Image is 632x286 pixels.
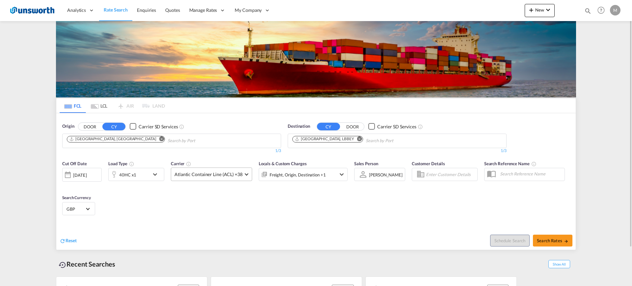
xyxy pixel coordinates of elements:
[490,235,530,247] button: Note: By default Schedule search will only considerorigin ports, destination ports and cut off da...
[86,98,112,113] md-tab-item: LCL
[527,6,535,14] md-icon: icon-plus 400-fg
[235,7,262,13] span: My Company
[62,161,87,166] span: Cut Off Date
[368,170,403,179] md-select: Sales Person: Monica Nam
[73,172,87,178] div: [DATE]
[174,171,243,178] span: Atlantic Container Line (ACL) +38
[108,161,134,166] span: Load Type
[104,7,128,13] span: Rate Search
[484,161,537,166] span: Search Reference Name
[259,168,348,181] div: Freight Origin Destination Factory Stuffingicon-chevron-down
[369,172,403,177] div: [PERSON_NAME]
[66,238,77,243] span: Reset
[548,260,570,268] span: Show All
[418,124,423,129] md-icon: Unchecked: Search for CY (Container Yard) services for all selected carriers.Checked : Search for...
[533,235,572,247] button: Search Ratesicon-arrow-right
[270,170,326,179] div: Freight Origin Destination Factory Stuffing
[60,237,77,245] div: icon-refreshReset
[78,123,101,130] button: DOOR
[69,136,156,142] div: London Gateway Port, GBLGP
[259,161,307,166] span: Locals & Custom Charges
[69,136,157,142] div: Press delete to remove this chip.
[353,136,363,143] button: Remove
[531,161,537,167] md-icon: Your search will be saved by the below given name
[165,7,180,13] span: Quotes
[168,136,230,146] input: Chips input.
[377,123,416,130] div: Carrier SD Services
[610,5,620,15] div: M
[179,124,184,129] md-icon: Unchecked: Search for CY (Container Yard) services for all selected carriers.Checked : Search for...
[56,113,576,250] div: OriginDOOR CY Checkbox No InkUnchecked: Search for CY (Container Yard) services for all selected ...
[595,5,607,16] span: Help
[354,161,378,166] span: Sales Person
[595,5,610,16] div: Help
[186,161,191,167] md-icon: The selected Trucker/Carrierwill be displayed in the rate results If the rates are from another f...
[341,123,364,130] button: DOOR
[189,7,217,13] span: Manage Rates
[62,181,67,190] md-datepicker: Select
[130,123,178,130] md-checkbox: Checkbox No Ink
[291,134,431,146] md-chips-wrap: Chips container. Use arrow keys to select chips.
[317,123,340,130] button: CY
[288,123,310,130] span: Destination
[295,136,354,142] div: Beirut, LBBEY
[584,7,592,17] div: icon-magnify
[129,161,134,167] md-icon: icon-information-outline
[59,261,66,269] md-icon: icon-backup-restore
[62,195,91,200] span: Search Currency
[60,98,86,113] md-tab-item: FCL
[62,123,74,130] span: Origin
[497,169,565,179] input: Search Reference Name
[139,123,178,130] div: Carrier SD Services
[288,148,507,154] div: 1/3
[171,161,191,166] span: Carrier
[108,168,164,181] div: 40HC x1icon-chevron-down
[56,21,576,97] img: LCL+%26+FCL+BACKGROUND.png
[66,204,92,214] md-select: Select Currency: £ GBPUnited Kingdom Pound
[564,239,568,244] md-icon: icon-arrow-right
[102,123,125,130] button: CY
[584,7,592,14] md-icon: icon-magnify
[338,170,346,178] md-icon: icon-chevron-down
[366,136,428,146] input: Chips input.
[10,3,54,18] img: 3748d800213711f08852f18dcb6d8936.jpg
[66,134,233,146] md-chips-wrap: Chips container. Use arrow keys to select chips.
[60,238,66,244] md-icon: icon-refresh
[527,7,552,13] span: New
[62,168,102,182] div: [DATE]
[525,4,555,17] button: icon-plus 400-fgNewicon-chevron-down
[295,136,355,142] div: Press delete to remove this chip.
[62,148,281,154] div: 1/3
[426,169,475,179] input: Enter Customer Details
[119,170,136,179] div: 40HC x1
[368,123,416,130] md-checkbox: Checkbox No Ink
[537,238,568,243] span: Search Rates
[151,170,162,178] md-icon: icon-chevron-down
[66,206,85,212] span: GBP
[137,7,156,13] span: Enquiries
[67,7,86,13] span: Analytics
[412,161,445,166] span: Customer Details
[544,6,552,14] md-icon: icon-chevron-down
[60,98,165,113] md-pagination-wrapper: Use the left and right arrow keys to navigate between tabs
[56,257,118,272] div: Recent Searches
[155,136,165,143] button: Remove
